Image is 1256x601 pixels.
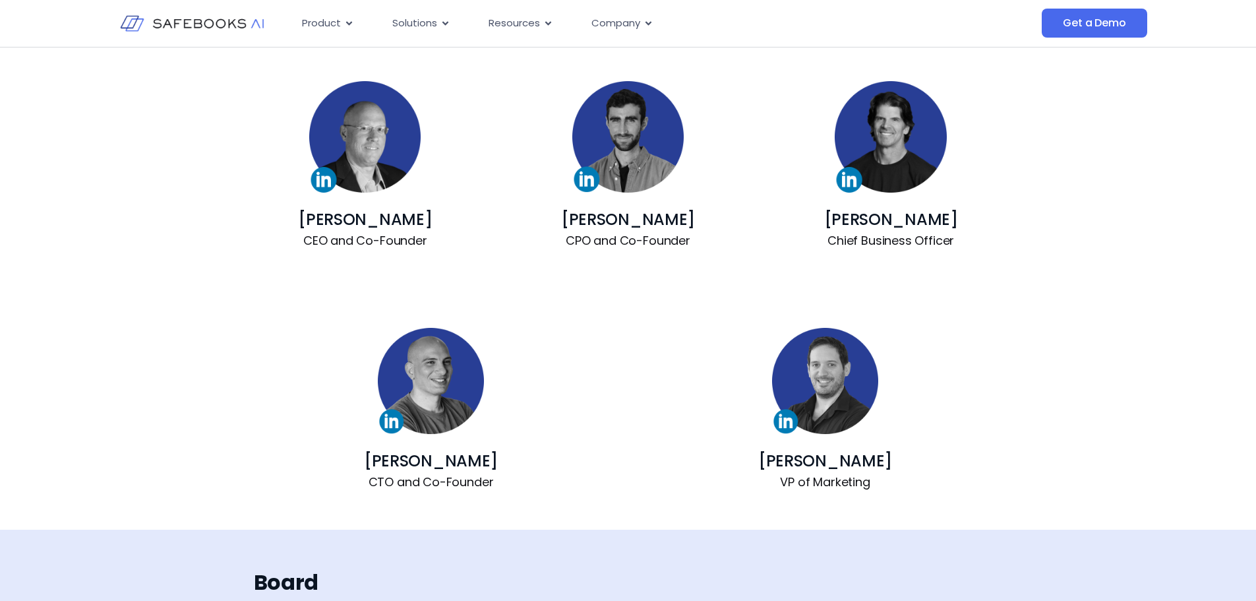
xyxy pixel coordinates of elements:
[298,208,432,230] a: [PERSON_NAME]
[516,233,740,249] p: CPO and Co-Founder
[824,208,958,230] a: [PERSON_NAME]
[378,328,484,434] img: About Safebooks 4
[1042,9,1147,38] a: Get a Demo
[254,233,477,249] p: CEO and Co-Founder
[772,328,878,434] img: About Safebooks 5
[291,11,910,36] nav: Menu
[489,16,540,31] span: Resources
[364,450,498,472] a: [PERSON_NAME]
[591,16,640,31] span: Company
[254,474,609,490] p: CTO and Co-Founder
[291,11,910,36] div: Menu Toggle
[254,569,1003,596] h3: Board
[572,81,684,193] img: About Safebooks 2
[392,16,437,31] span: Solutions
[779,233,1003,249] p: Chief Business Officer
[835,81,946,193] img: About Safebooks 3
[561,208,695,230] a: [PERSON_NAME]
[648,474,1003,490] p: VP of Marketing
[758,450,892,472] a: [PERSON_NAME]
[302,16,341,31] span: Product
[309,81,421,193] img: About Safebooks 1
[1063,16,1125,30] span: Get a Demo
